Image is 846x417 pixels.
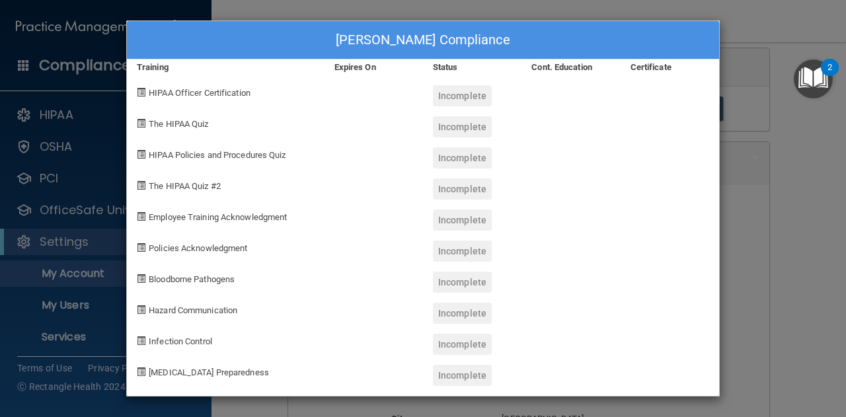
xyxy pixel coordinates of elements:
button: Open Resource Center, 2 new notifications [794,59,833,98]
div: Expires On [325,59,423,75]
div: Incomplete [433,241,492,262]
div: Training [127,59,325,75]
div: Certificate [621,59,719,75]
div: [PERSON_NAME] Compliance [127,21,719,59]
div: 2 [827,67,832,85]
div: Status [423,59,521,75]
span: HIPAA Officer Certification [149,88,250,98]
span: Hazard Communication [149,305,237,315]
div: Incomplete [433,147,492,169]
span: The HIPAA Quiz #2 [149,181,221,191]
div: Incomplete [433,209,492,231]
span: HIPAA Policies and Procedures Quiz [149,150,286,160]
div: Incomplete [433,272,492,293]
span: [MEDICAL_DATA] Preparedness [149,367,269,377]
div: Incomplete [433,303,492,324]
div: Incomplete [433,116,492,137]
div: Incomplete [433,365,492,386]
div: Incomplete [433,85,492,106]
span: Bloodborne Pathogens [149,274,235,284]
div: Cont. Education [521,59,620,75]
span: The HIPAA Quiz [149,119,208,129]
span: Policies Acknowledgment [149,243,247,253]
span: Employee Training Acknowledgment [149,212,287,222]
div: Incomplete [433,178,492,200]
div: Incomplete [433,334,492,355]
span: Infection Control [149,336,212,346]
